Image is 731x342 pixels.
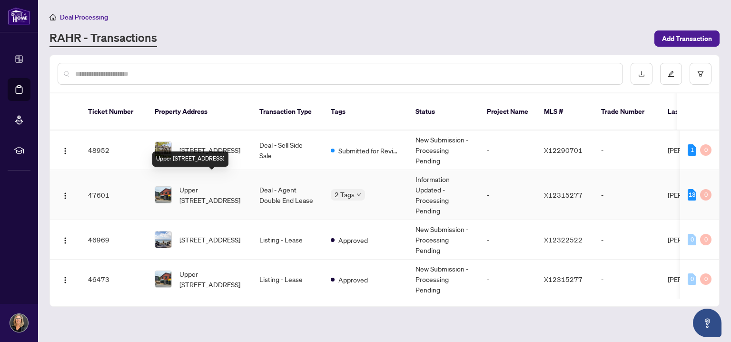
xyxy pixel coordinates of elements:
td: New Submission - Processing Pending [408,220,479,260]
img: logo [8,7,30,25]
img: Logo [61,276,69,284]
img: thumbnail-img [155,231,171,248]
img: thumbnail-img [155,271,171,287]
div: 0 [688,234,696,245]
td: - [593,260,660,299]
th: Status [408,93,479,131]
div: 13 [688,189,696,201]
span: Approved [338,235,368,245]
td: 46473 [80,260,147,299]
button: filter [690,63,711,85]
div: 0 [700,234,711,245]
div: 0 [700,273,711,285]
span: filter [697,70,704,77]
span: Submitted for Review [338,145,400,156]
button: Logo [58,187,73,202]
td: Listing - Lease [252,260,323,299]
div: 0 [700,189,711,201]
span: X12315277 [544,191,583,199]
th: Ticket Number [80,93,147,131]
td: New Submission - Processing Pending [408,260,479,299]
td: Listing - Lease [252,220,323,260]
span: [STREET_ADDRESS] [179,145,240,155]
div: 0 [700,144,711,156]
span: Upper [STREET_ADDRESS] [179,184,244,205]
td: 46969 [80,220,147,260]
td: - [593,220,660,260]
span: [STREET_ADDRESS] [179,234,240,245]
td: - [479,131,536,170]
td: Information Updated - Processing Pending [408,170,479,220]
button: download [631,63,652,85]
td: 48952 [80,131,147,170]
img: thumbnail-img [155,187,171,203]
span: download [638,70,645,77]
span: down [356,192,361,197]
span: Add Transaction [662,31,712,46]
span: home [49,14,56,20]
span: X12315277 [544,275,583,283]
span: Upper [STREET_ADDRESS] [179,269,244,290]
td: - [479,170,536,220]
td: - [593,170,660,220]
td: - [593,131,660,170]
span: Approved [338,274,368,285]
button: Open asap [693,309,721,337]
span: Deal Processing [60,13,108,21]
span: edit [668,70,674,77]
button: Add Transaction [654,30,720,47]
div: Upper [STREET_ADDRESS] [152,151,228,167]
span: 2 Tags [335,189,355,200]
img: thumbnail-img [155,142,171,158]
button: Logo [58,232,73,247]
img: Profile Icon [10,314,28,332]
td: 47601 [80,170,147,220]
td: New Submission - Processing Pending [408,131,479,170]
span: X12322522 [544,235,583,244]
span: X12290701 [544,146,583,154]
img: Logo [61,147,69,155]
td: Deal - Sell Side Sale [252,131,323,170]
td: - [479,220,536,260]
button: edit [660,63,682,85]
button: Logo [58,272,73,287]
button: Logo [58,142,73,158]
td: Deal - Agent Double End Lease [252,170,323,220]
th: Property Address [147,93,252,131]
td: - [479,260,536,299]
th: Trade Number [593,93,660,131]
div: 0 [688,273,696,285]
th: Tags [323,93,408,131]
a: RAHR - Transactions [49,30,157,47]
img: Logo [61,192,69,200]
th: Transaction Type [252,93,323,131]
th: MLS # [536,93,593,131]
th: Project Name [479,93,536,131]
img: Logo [61,237,69,244]
div: 1 [688,144,696,156]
